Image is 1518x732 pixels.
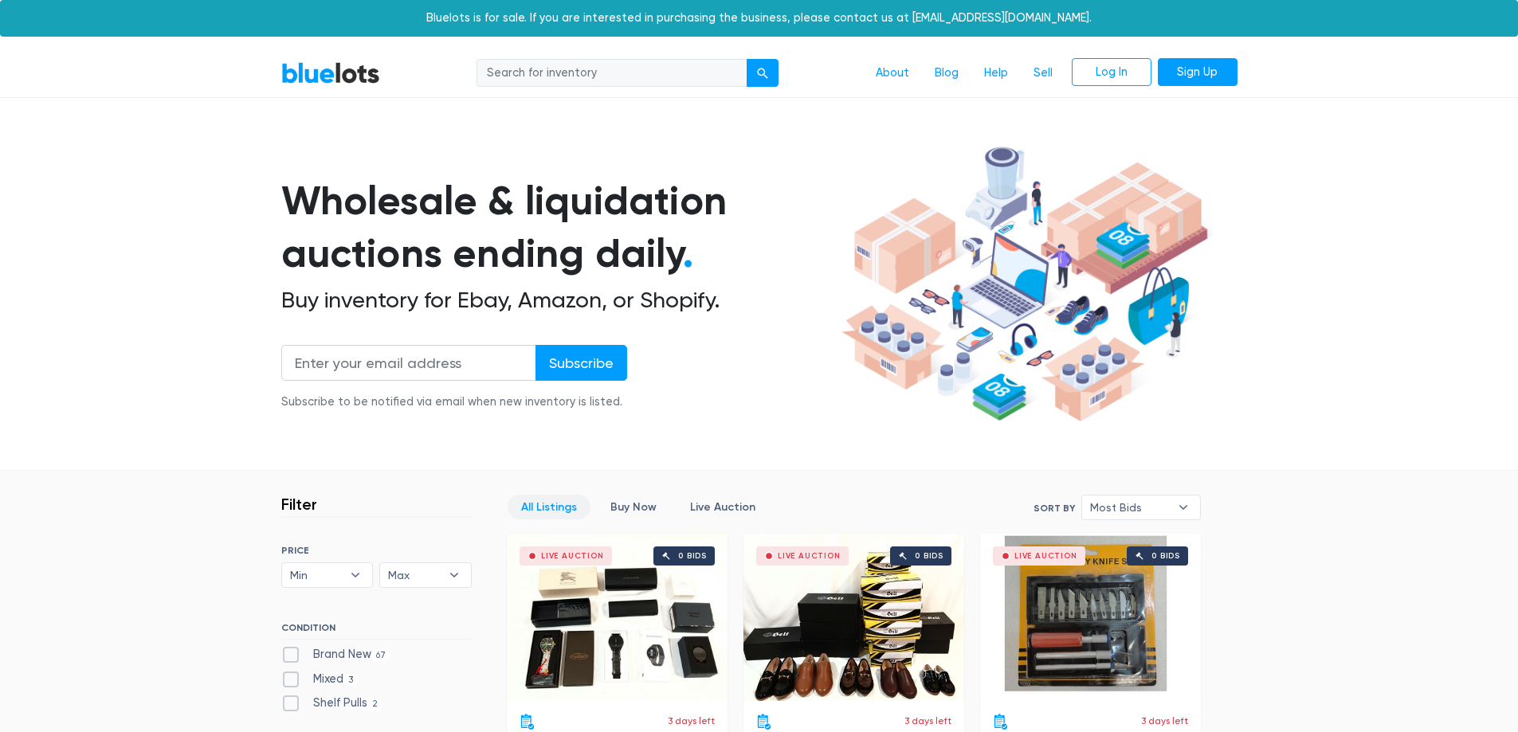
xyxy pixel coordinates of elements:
label: Sort By [1034,501,1075,515]
a: Sign Up [1158,58,1238,87]
span: . [683,229,693,277]
div: 0 bids [1151,552,1180,560]
a: Live Auction 0 bids [507,534,728,701]
h6: PRICE [281,545,472,556]
a: About [863,58,922,88]
a: Live Auction [677,495,769,519]
a: Sell [1021,58,1065,88]
span: 67 [371,649,391,662]
a: Blog [922,58,971,88]
div: Live Auction [1014,552,1077,560]
a: Log In [1072,58,1151,87]
span: 2 [367,699,383,711]
h3: Filter [281,495,317,514]
h6: CONDITION [281,622,472,640]
h2: Buy inventory for Ebay, Amazon, or Shopify. [281,287,836,314]
a: Buy Now [597,495,670,519]
span: Min [290,563,343,587]
a: BlueLots [281,61,380,84]
h1: Wholesale & liquidation auctions ending daily [281,174,836,280]
a: Live Auction 0 bids [743,534,964,701]
p: 3 days left [668,714,715,728]
span: Max [388,563,441,587]
b: ▾ [1167,495,1200,519]
span: 3 [343,674,359,687]
input: Search for inventory [477,59,747,88]
b: ▾ [437,563,471,587]
div: 0 bids [915,552,943,560]
img: hero-ee84e7d0318cb26816c560f6b4441b76977f77a177738b4e94f68c95b2b83dbb.png [836,139,1214,429]
input: Enter your email address [281,345,536,381]
a: Live Auction 0 bids [980,534,1201,701]
input: Subscribe [535,345,627,381]
div: Live Auction [541,552,604,560]
div: Live Auction [778,552,841,560]
label: Brand New [281,646,391,663]
div: 0 bids [678,552,707,560]
a: All Listings [508,495,590,519]
a: Help [971,58,1021,88]
label: Shelf Pulls [281,695,383,712]
b: ▾ [339,563,372,587]
label: Mixed [281,671,359,688]
p: 3 days left [1141,714,1188,728]
p: 3 days left [904,714,951,728]
div: Subscribe to be notified via email when new inventory is listed. [281,393,627,411]
span: Most Bids [1090,495,1170,519]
